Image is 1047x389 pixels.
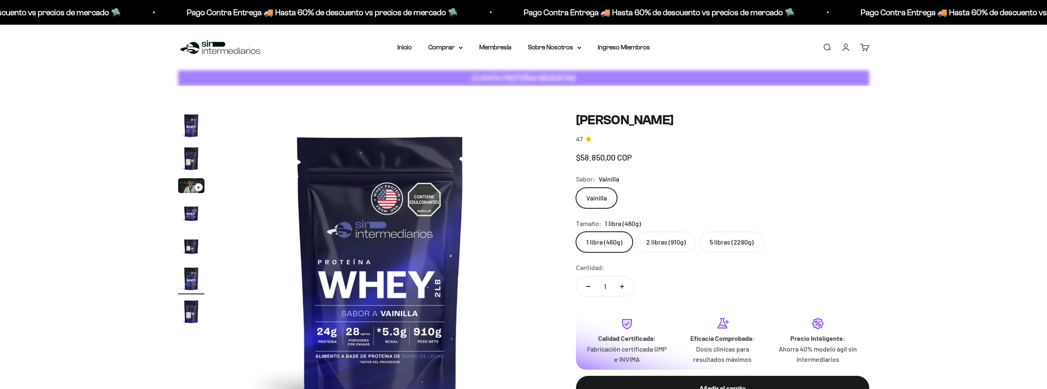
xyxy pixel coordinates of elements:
[178,298,204,327] button: Ir al artículo 7
[428,42,463,53] summary: Comprar
[178,145,204,172] img: Proteína Whey - Vainilla
[178,200,204,226] img: Proteína Whey - Vainilla
[610,277,634,296] button: Aumentar cantidad
[178,233,204,261] button: Ir al artículo 5
[576,218,601,229] legend: Tamaño:
[576,277,600,296] button: Reducir cantidad
[178,200,204,228] button: Ir al artículo 4
[790,334,845,342] strong: Precio Inteligente:
[681,344,764,365] p: Dosis clínicas para resultados máximos
[598,44,650,51] a: Ingreso Miembros
[471,74,576,82] strong: CUANTA PROTEÍNA NECESITAS
[178,233,204,259] img: Proteína Whey - Vainilla
[605,218,641,229] span: 1 libra (460g)
[178,178,204,196] button: Ir al artículo 3
[178,145,204,174] button: Ir al artículo 2
[576,135,869,144] a: 4.74.7 de 5.0 estrellas
[178,266,204,292] img: Proteína Whey - Vainilla
[690,334,754,342] strong: Eficacia Comprobada:
[178,112,204,139] img: Proteína Whey - Vainilla
[576,112,869,128] h1: [PERSON_NAME]
[528,42,581,53] summary: Sobre Nosotros
[576,262,604,273] label: Cantidad:
[576,174,595,184] legend: Sabor:
[524,6,795,19] p: Pago Contra Entrega 🚚 Hasta 60% de descuento vs precios de mercado 🛸
[599,174,619,184] span: Vainilla
[178,112,204,141] button: Ir al artículo 1
[187,6,458,19] p: Pago Contra Entrega 🚚 Hasta 60% de descuento vs precios de mercado 🛸
[576,151,632,164] sale-price: $58.850,00 COP
[586,344,668,365] p: Fabricación certificada GMP e INVIMA
[479,44,511,51] a: Membresía
[178,298,204,325] img: Proteína Whey - Vainilla
[777,344,859,365] p: Ahorra 40% modelo ágil sin intermediarios
[397,44,412,51] a: Inicio
[576,135,583,144] span: 4.7
[598,334,656,342] strong: Calidad Certificada:
[178,266,204,294] button: Ir al artículo 6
